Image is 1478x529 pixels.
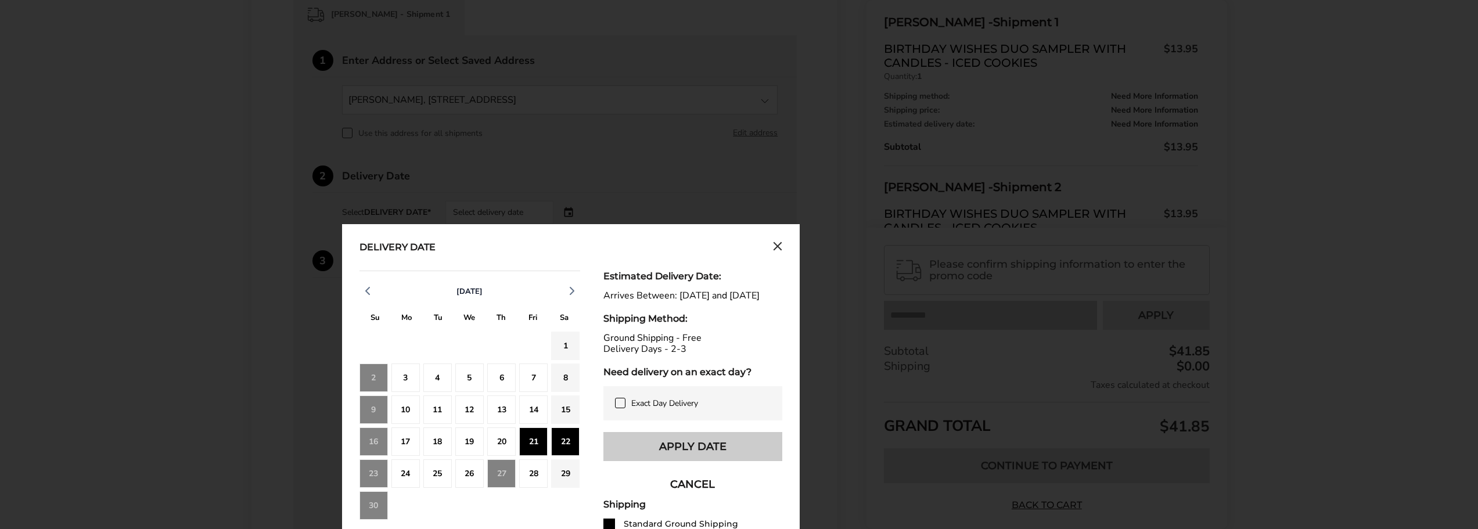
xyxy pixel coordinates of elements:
button: [DATE] [452,286,487,297]
div: Estimated Delivery Date: [603,271,782,282]
button: Close calendar [773,242,782,254]
div: S [359,310,391,328]
span: [DATE] [456,286,483,297]
div: Shipping Method: [603,313,782,324]
div: M [391,310,422,328]
div: S [548,310,580,328]
div: F [517,310,548,328]
div: Delivery Date [359,242,436,254]
div: Ground Shipping - Free Delivery Days - 2-3 [603,333,782,355]
div: Need delivery on an exact day? [603,366,782,377]
div: W [454,310,485,328]
div: T [422,310,454,328]
div: Arrives Between: [DATE] and [DATE] [603,290,782,301]
div: Shipping [603,499,782,510]
button: CANCEL [603,470,782,499]
span: Exact Day Delivery [631,398,698,409]
div: T [486,310,517,328]
button: Apply Date [603,432,782,461]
